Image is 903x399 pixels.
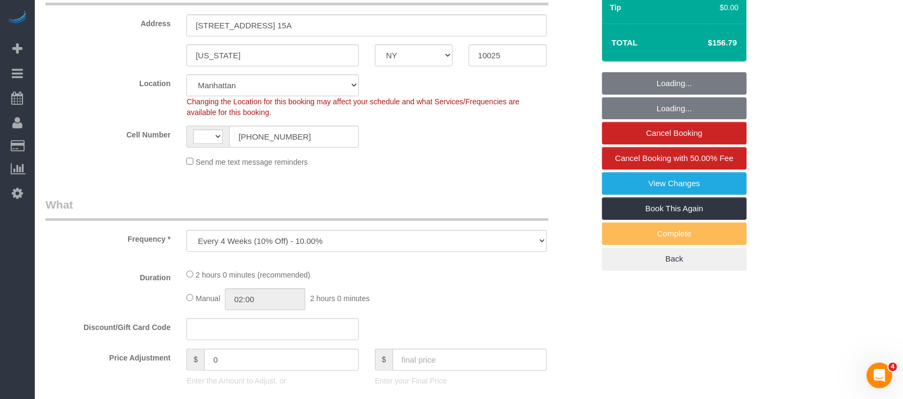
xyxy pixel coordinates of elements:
[186,97,520,117] span: Changing the Location for this booking may affect your schedule and what Services/Frequencies are...
[46,197,548,221] legend: What
[602,147,747,170] a: Cancel Booking with 50.00% Fee
[889,363,897,371] span: 4
[602,172,747,195] a: View Changes
[195,158,307,166] span: Send me text message reminders
[375,349,393,371] span: $
[393,349,547,371] input: final price
[37,230,178,244] label: Frequency *
[37,14,178,29] label: Address
[186,44,358,66] input: City
[867,363,892,388] iframe: Intercom live chat
[310,294,370,303] span: 2 hours 0 minutes
[612,38,638,47] strong: Total
[615,154,734,163] span: Cancel Booking with 50.00% Fee
[676,39,737,48] h4: $156.79
[37,126,178,140] label: Cell Number
[186,375,358,386] p: Enter the Amount to Adjust, or
[37,74,178,89] label: Location
[195,294,220,303] span: Manual
[602,248,747,270] a: Back
[375,375,547,386] p: Enter your Final Price
[708,2,739,13] div: $0.00
[6,11,28,26] img: Automaid Logo
[37,268,178,283] label: Duration
[195,271,310,279] span: 2 hours 0 minutes (recommended)
[602,197,747,220] a: Book This Again
[469,44,547,66] input: Zip Code
[37,318,178,333] label: Discount/Gift Card Code
[37,349,178,363] label: Price Adjustment
[602,122,747,144] a: Cancel Booking
[229,126,358,148] input: Cell Number
[610,2,621,13] label: Tip
[186,349,204,371] span: $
